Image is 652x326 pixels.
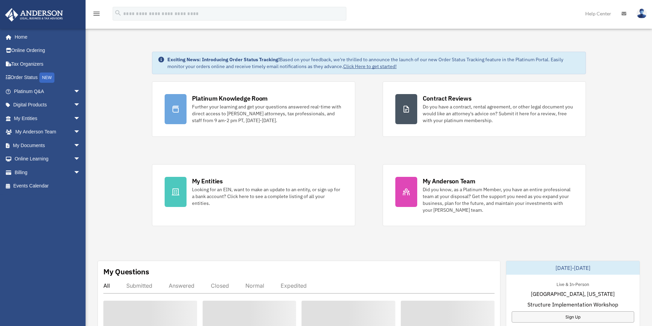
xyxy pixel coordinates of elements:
[5,152,91,166] a: Online Learningarrow_drop_down
[74,112,87,126] span: arrow_drop_down
[423,186,573,213] div: Did you know, as a Platinum Member, you have an entire professional team at your disposal? Get th...
[527,300,618,309] span: Structure Implementation Workshop
[192,177,223,185] div: My Entities
[531,290,615,298] span: [GEOGRAPHIC_DATA], [US_STATE]
[103,266,149,277] div: My Questions
[5,112,91,125] a: My Entitiesarrow_drop_down
[5,139,91,152] a: My Documentsarrow_drop_down
[512,311,634,323] a: Sign Up
[383,164,586,226] a: My Anderson Team Did you know, as a Platinum Member, you have an entire professional team at your...
[169,282,194,289] div: Answered
[5,30,87,44] a: Home
[167,56,280,63] strong: Exciting News: Introducing Order Status Tracking!
[92,10,101,18] i: menu
[5,57,91,71] a: Tax Organizers
[74,166,87,180] span: arrow_drop_down
[343,63,397,69] a: Click Here to get started!
[506,261,640,275] div: [DATE]-[DATE]
[423,94,472,103] div: Contract Reviews
[92,12,101,18] a: menu
[152,81,355,137] a: Platinum Knowledge Room Further your learning and get your questions answered real-time with dire...
[5,84,91,98] a: Platinum Q&Aarrow_drop_down
[74,98,87,112] span: arrow_drop_down
[637,9,647,18] img: User Pic
[74,125,87,139] span: arrow_drop_down
[74,152,87,166] span: arrow_drop_down
[281,282,307,289] div: Expedited
[103,282,110,289] div: All
[5,44,91,57] a: Online Ordering
[5,71,91,85] a: Order StatusNEW
[74,139,87,153] span: arrow_drop_down
[211,282,229,289] div: Closed
[192,186,343,207] div: Looking for an EIN, want to make an update to an entity, or sign up for a bank account? Click her...
[5,125,91,139] a: My Anderson Teamarrow_drop_down
[192,103,343,124] div: Further your learning and get your questions answered real-time with direct access to [PERSON_NAM...
[39,73,54,83] div: NEW
[126,282,152,289] div: Submitted
[192,94,268,103] div: Platinum Knowledge Room
[74,84,87,99] span: arrow_drop_down
[423,177,475,185] div: My Anderson Team
[5,98,91,112] a: Digital Productsarrow_drop_down
[167,56,580,70] div: Based on your feedback, we're thrilled to announce the launch of our new Order Status Tracking fe...
[423,103,573,124] div: Do you have a contract, rental agreement, or other legal document you would like an attorney's ad...
[245,282,264,289] div: Normal
[551,280,595,287] div: Live & In-Person
[5,166,91,179] a: Billingarrow_drop_down
[383,81,586,137] a: Contract Reviews Do you have a contract, rental agreement, or other legal document you would like...
[5,179,91,193] a: Events Calendar
[3,8,65,22] img: Anderson Advisors Platinum Portal
[152,164,355,226] a: My Entities Looking for an EIN, want to make an update to an entity, or sign up for a bank accoun...
[114,9,122,17] i: search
